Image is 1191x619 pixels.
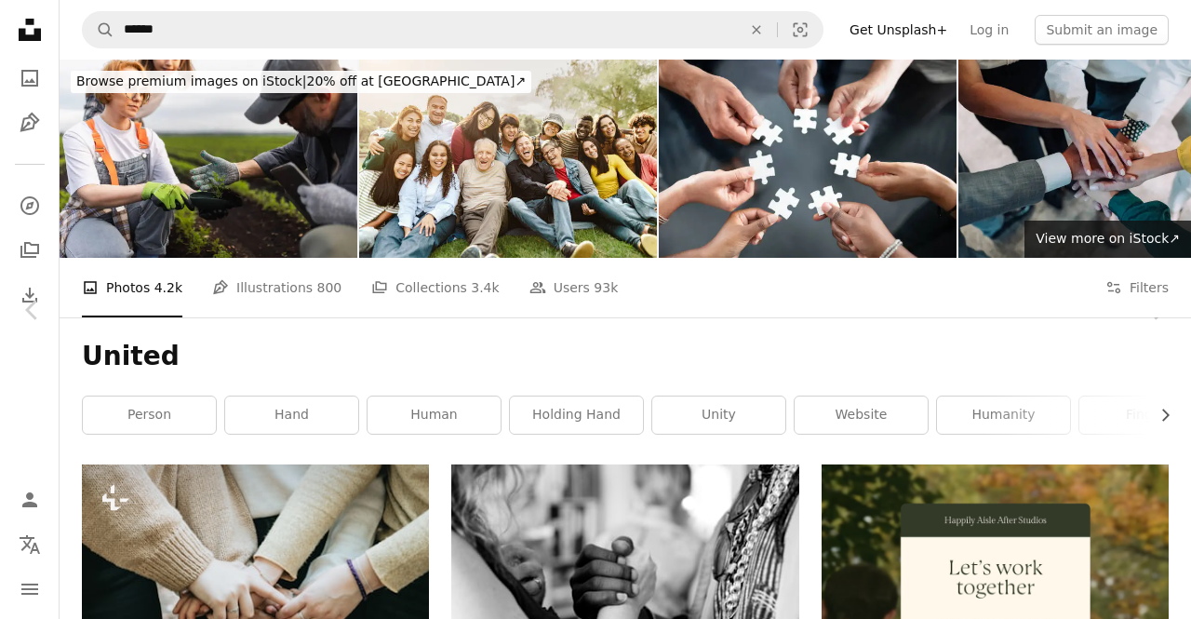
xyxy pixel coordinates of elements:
[11,187,48,224] a: Explore
[11,104,48,141] a: Illustrations
[82,340,1169,373] h1: United
[11,526,48,563] button: Language
[451,572,798,588] a: grayscale photo of man and woman holding their hands
[937,397,1070,434] a: humanity
[11,571,48,608] button: Menu
[76,74,526,88] span: 20% off at [GEOGRAPHIC_DATA] ↗
[736,12,777,47] button: Clear
[1036,231,1180,246] span: View more on iStock ↗
[225,397,358,434] a: hand
[838,15,958,45] a: Get Unsplash+
[529,258,619,317] a: Users 93k
[11,60,48,97] a: Photos
[778,12,823,47] button: Visual search
[82,572,429,588] a: a close up of two people holding hands
[359,60,657,258] img: Happy multigenerational people having fun sitting on grass in a public park
[1148,397,1169,434] button: scroll list to the right
[83,397,216,434] a: person
[212,258,341,317] a: Illustrations 800
[471,277,499,298] span: 3.4k
[368,397,501,434] a: human
[82,11,823,48] form: Find visuals sitewide
[60,60,1191,258] div: Blocked (specific): div[data-ad="true"]
[652,397,785,434] a: unity
[76,74,306,88] span: Browse premium images on iStock |
[795,397,928,434] a: website
[958,15,1020,45] a: Log in
[659,60,957,258] img: Every contribution adds up
[317,277,342,298] span: 800
[594,277,618,298] span: 93k
[11,481,48,518] a: Log in / Sign up
[83,12,114,47] button: Search Unsplash
[1105,258,1169,317] button: Filters
[1035,15,1169,45] button: Submit an image
[510,397,643,434] a: holding hand
[371,258,499,317] a: Collections 3.4k
[60,60,357,258] img: Family Gardening Together in a Field with Young Seedlings
[1024,221,1191,258] a: View more on iStock↗
[60,60,542,104] a: Browse premium images on iStock|20% off at [GEOGRAPHIC_DATA]↗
